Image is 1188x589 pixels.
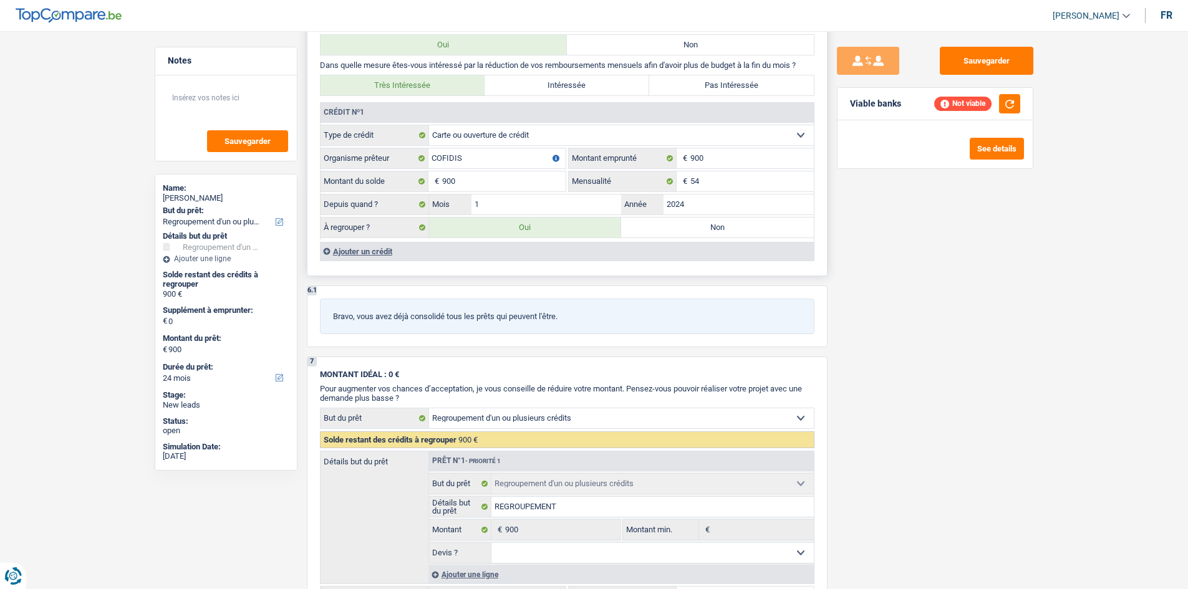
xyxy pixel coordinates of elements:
[940,47,1033,75] button: Sauvegarder
[428,171,442,191] span: €
[163,316,167,326] span: €
[163,345,167,355] span: €
[429,520,492,540] label: Montant
[321,451,428,466] label: Détails but du prêt
[163,390,289,400] div: Stage:
[163,333,287,343] label: Montant du prêt:
[163,400,289,410] div: New leads
[163,305,287,315] label: Supplément à emprunter:
[621,194,664,214] label: Année
[569,148,677,168] label: Montant emprunté
[333,312,801,321] p: Bravo, vous avez déjà consolidé tous les prêts qui peuvent l'être.
[321,148,428,168] label: Organisme prêteur
[321,408,429,428] label: But du prêt
[320,384,802,403] span: Pour augmenter vos chances d’acceptation, je vous conseille de réduire votre montant. Pensez-vous...
[1043,6,1130,26] a: [PERSON_NAME]
[471,194,622,214] input: MM
[320,242,814,261] div: Ajouter un crédit
[429,497,492,517] label: Détails but du prêt
[621,218,814,237] label: Non
[458,435,478,444] span: 900 €
[321,171,428,191] label: Montant du solde
[699,520,713,540] span: €
[163,442,289,452] div: Simulation Date:
[163,193,289,203] div: [PERSON_NAME]
[1161,9,1172,21] div: fr
[321,75,485,95] label: Très Intéressée
[163,426,289,436] div: open
[321,218,429,237] label: À regrouper ?
[163,183,289,193] div: Name:
[163,254,289,263] div: Ajouter une ligne
[934,97,992,110] div: Not viable
[491,520,505,540] span: €
[567,35,814,55] label: Non
[320,60,814,70] p: Dans quelle mesure êtes-vous intéressé par la réduction de vos remboursements mensuels afin d'avo...
[321,125,429,145] label: Type de crédit
[225,137,271,145] span: Sauvegarder
[168,55,284,66] h5: Notes
[569,171,677,191] label: Mensualité
[163,231,289,241] div: Détails but du prêt
[485,75,649,95] label: Intéressée
[307,286,317,295] div: 6.1
[649,75,814,95] label: Pas Intéressée
[163,362,287,372] label: Durée du prêt:
[850,98,901,109] div: Viable banks
[163,289,289,299] div: 900 €
[429,194,471,214] label: Mois
[429,218,622,237] label: Oui
[677,171,690,191] span: €
[163,206,287,216] label: But du prêt:
[16,8,122,23] img: TopCompare Logo
[429,457,504,465] div: Prêt n°1
[163,416,289,426] div: Status:
[321,108,367,116] div: Crédit nº1
[321,35,567,55] label: Oui
[677,148,690,168] span: €
[207,130,288,152] button: Sauvegarder
[163,451,289,461] div: [DATE]
[163,270,289,289] div: Solde restant des crédits à regrouper
[321,194,429,214] label: Depuis quand ?
[429,543,492,563] label: Devis ?
[1053,11,1119,21] span: [PERSON_NAME]
[623,520,699,540] label: Montant min.
[465,457,501,464] span: - Priorité 1
[664,194,814,214] input: AAAA
[428,565,814,583] div: Ajouter une ligne
[324,435,456,444] span: Solde restant des crédits à regrouper
[970,138,1024,160] button: See details
[429,474,492,494] label: But du prêt
[320,370,399,379] span: MONTANT IDÉAL : 0 €
[307,357,317,366] div: 7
